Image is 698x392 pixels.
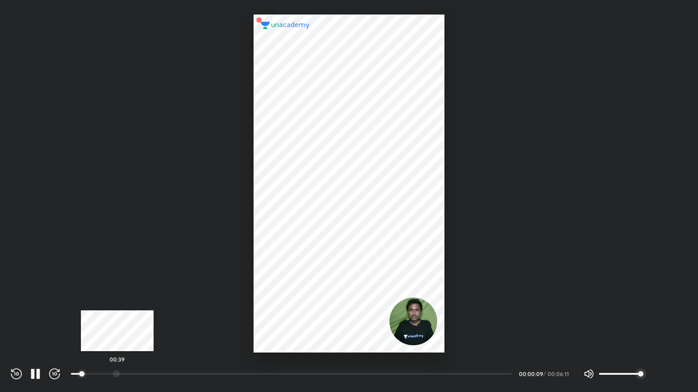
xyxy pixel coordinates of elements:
h5: 00:39 [110,357,125,362]
img: logo.2a7e12a2.svg [261,22,310,29]
span: styled slider [638,371,643,377]
div: / [543,371,546,377]
img: wMgqJGBwKWe8AAAAABJRU5ErkJggg== [254,15,264,25]
div: 00:06:11 [548,371,573,377]
div: 00:00:09 [519,371,542,377]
